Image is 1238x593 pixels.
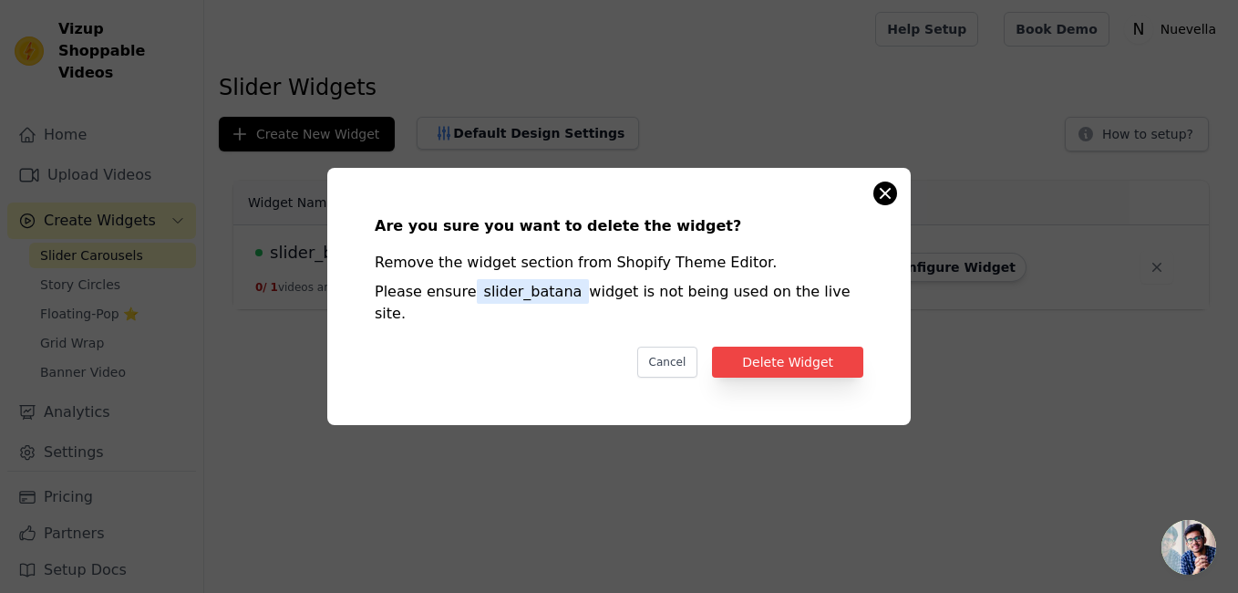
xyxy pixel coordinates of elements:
[477,279,590,304] span: slider_batana
[712,347,863,378] button: Delete Widget
[874,182,896,204] button: Close modal
[375,252,863,274] div: Remove the widget section from Shopify Theme Editor.
[375,215,863,237] div: Are you sure you want to delete the widget?
[1161,520,1216,575] div: Open chat
[637,347,698,378] button: Cancel
[375,281,863,325] div: Please ensure widget is not being used on the live site.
